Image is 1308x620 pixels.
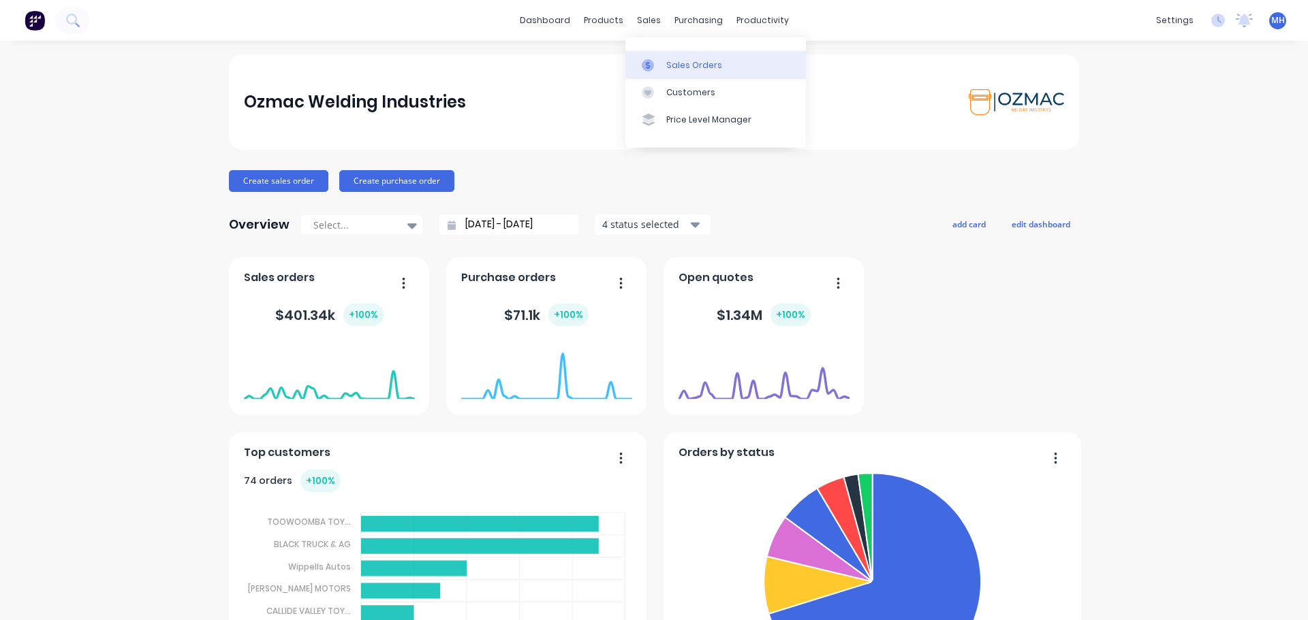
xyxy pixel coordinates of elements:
[969,89,1064,115] img: Ozmac Welding Industries
[770,304,811,326] div: + 100 %
[288,560,351,572] tspan: Wippells Autos
[730,10,796,31] div: productivity
[244,88,466,116] div: Ozmac Welding Industries
[513,10,577,31] a: dashboard
[625,79,806,106] a: Customers
[595,214,711,235] button: 4 status selected
[339,170,454,192] button: Create purchase order
[1003,215,1079,233] button: edit dashboard
[244,270,315,286] span: Sales orders
[679,444,775,461] span: Orders by status
[1271,14,1285,27] span: MH
[1149,10,1200,31] div: settings
[244,470,341,492] div: 74 orders
[548,304,589,326] div: + 100 %
[602,217,688,231] div: 4 status selected
[944,215,995,233] button: add card
[668,10,730,31] div: purchasing
[275,304,384,326] div: $ 401.34k
[666,59,722,71] div: Sales Orders
[666,114,751,126] div: Price Level Manager
[266,605,351,617] tspan: CALLIDE VALLEY TOY...
[625,106,806,133] a: Price Level Manager
[461,270,556,286] span: Purchase orders
[25,10,45,31] img: Factory
[666,86,715,99] div: Customers
[300,470,341,492] div: + 100 %
[504,304,589,326] div: $ 71.1k
[267,516,351,527] tspan: TOOWOOMBA TOY...
[625,51,806,78] a: Sales Orders
[229,170,328,192] button: Create sales order
[274,538,351,550] tspan: BLACK TRUCK & AG
[577,10,630,31] div: products
[229,211,290,238] div: Overview
[248,583,351,594] tspan: [PERSON_NAME] MOTORS
[630,10,668,31] div: sales
[343,304,384,326] div: + 100 %
[717,304,811,326] div: $ 1.34M
[679,270,753,286] span: Open quotes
